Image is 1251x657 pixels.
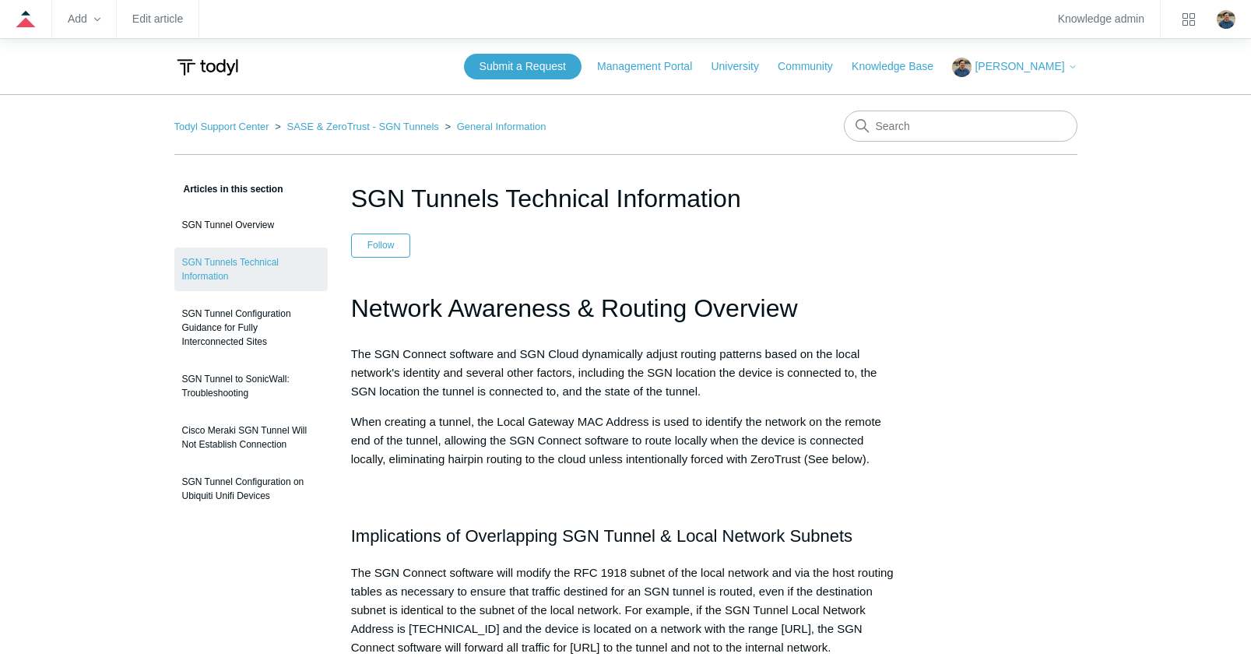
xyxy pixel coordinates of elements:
a: SGN Tunnel Overview [174,210,328,240]
a: Knowledge admin [1058,15,1144,23]
a: SGN Tunnel Configuration Guidance for Fully Interconnected Sites [174,299,328,357]
li: General Information [441,121,546,132]
h1: SGN Tunnels Technical Information [351,180,901,217]
input: Search [844,111,1077,142]
a: Edit article [132,15,183,23]
a: SGN Tunnel to SonicWall: Troubleshooting [174,364,328,408]
img: Todyl Support Center Help Center home page [174,53,241,82]
zd-hc-trigger: Click your profile icon to open the profile menu [1217,10,1235,29]
span: The SGN Connect software and SGN Cloud dynamically adjust routing patterns based on the local net... [351,347,877,398]
a: SGN Tunnel Configuration on Ubiquiti Unifi Devices [174,467,328,511]
span: When creating a tunnel, the Local Gateway MAC Address is used to identify the network on the remo... [351,415,881,466]
a: Cisco Meraki SGN Tunnel Will Not Establish Connection [174,416,328,459]
button: Follow Article [351,234,411,257]
a: SASE & ZeroTrust - SGN Tunnels [286,121,438,132]
a: Todyl Support Center [174,121,269,132]
span: [PERSON_NAME] [975,60,1064,72]
li: Todyl Support Center [174,121,272,132]
button: [PERSON_NAME] [952,58,1077,77]
a: General Information [457,121,546,132]
img: user avatar [1217,10,1235,29]
span: Network Awareness & Routing Overview [351,294,798,322]
a: Submit a Request [464,54,582,79]
zd-hc-trigger: Add [68,15,100,23]
span: The SGN Connect software will modify the RFC 1918 subnet of the local network and via the host ro... [351,566,894,654]
a: Management Portal [597,58,708,75]
a: Community [778,58,849,75]
span: Articles in this section [174,184,283,195]
a: Knowledge Base [852,58,949,75]
li: SASE & ZeroTrust - SGN Tunnels [272,121,441,132]
a: University [711,58,774,75]
a: SGN Tunnels Technical Information [174,248,328,291]
span: Implications of Overlapping SGN Tunnel & Local Network Subnets [351,526,852,546]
